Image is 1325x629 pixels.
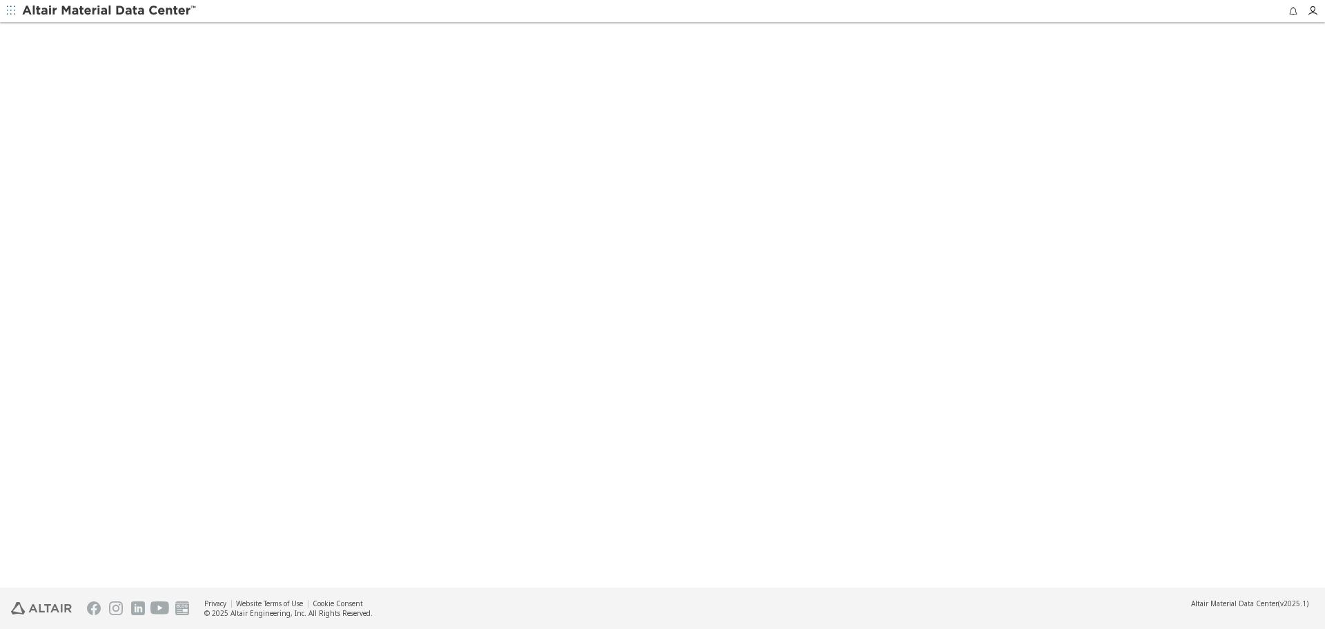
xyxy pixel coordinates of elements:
[313,599,363,608] a: Cookie Consent
[1191,599,1278,608] span: Altair Material Data Center
[204,599,226,608] a: Privacy
[22,4,198,18] img: Altair Material Data Center
[1191,599,1308,608] div: (v2025.1)
[11,602,72,615] img: Altair Engineering
[204,608,373,618] div: © 2025 Altair Engineering, Inc. All Rights Reserved.
[236,599,303,608] a: Website Terms of Use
